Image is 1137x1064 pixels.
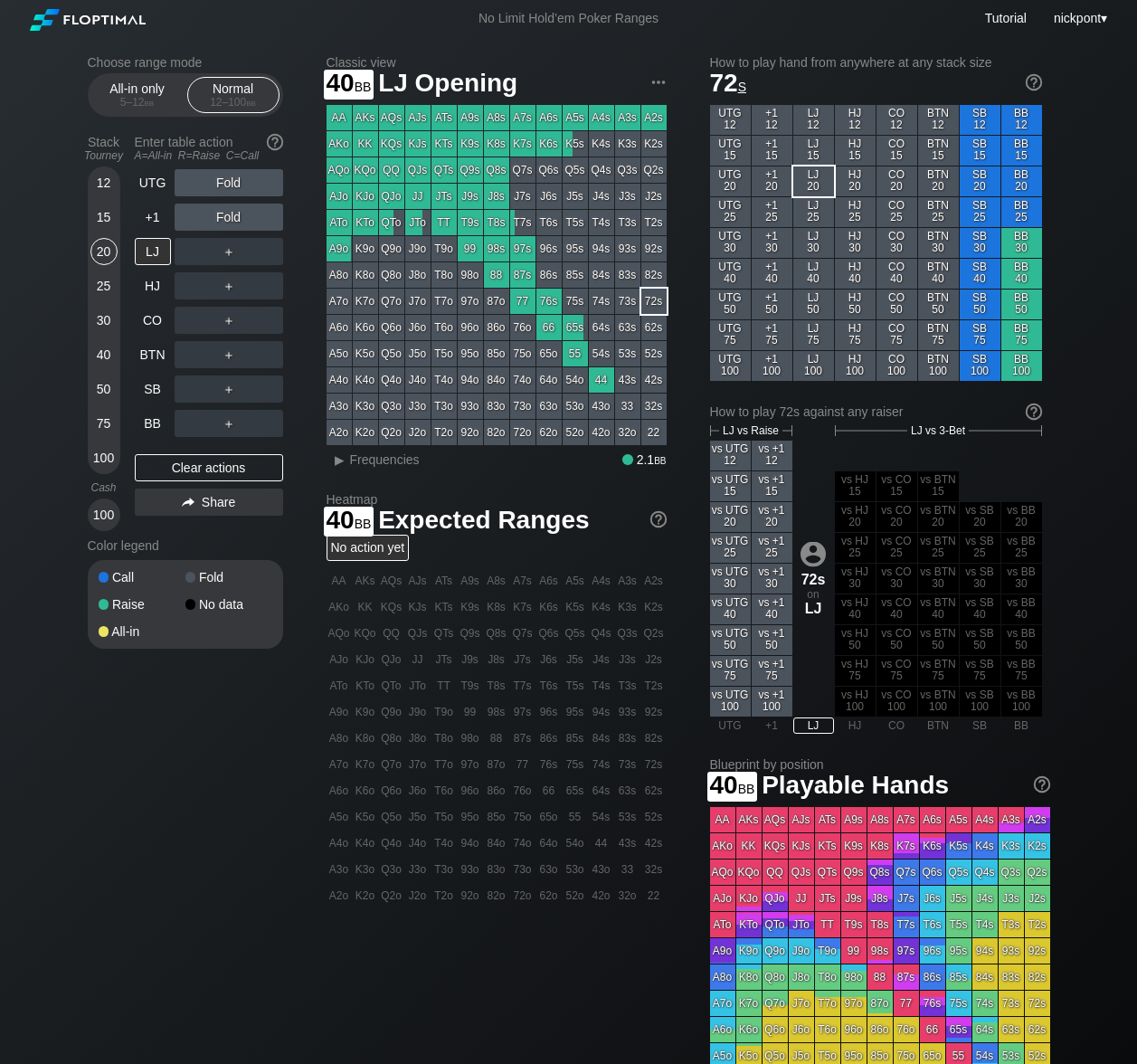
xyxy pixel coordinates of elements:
[327,210,352,235] div: ATo
[960,136,1000,166] div: SB 15
[536,157,562,183] div: Q6s
[563,289,588,314] div: 75s
[327,394,352,419] div: A3o
[536,131,562,157] div: K6s
[589,184,614,209] div: J4s
[589,157,614,183] div: Q4s
[876,320,917,350] div: CO 75
[835,259,876,289] div: HJ 40
[918,320,959,350] div: BTN 75
[353,157,378,183] div: KQo
[327,184,352,209] div: AJo
[145,96,155,109] span: bb
[135,307,171,334] div: CO
[90,444,118,471] div: 100
[327,315,352,340] div: A6o
[835,320,876,350] div: HJ 75
[99,598,185,611] div: Raise
[379,236,404,261] div: Q9o
[563,131,588,157] div: K5s
[752,105,792,135] div: +1 12
[135,341,171,368] div: BTN
[710,55,1042,70] h2: How to play hand from anywhere at any stack size
[175,204,283,231] div: Fold
[431,394,457,419] div: T3o
[563,367,588,393] div: 54o
[458,210,483,235] div: T9s
[379,184,404,209] div: QJo
[510,157,535,183] div: Q7s
[615,262,640,288] div: 83s
[353,236,378,261] div: K9o
[793,166,834,196] div: LJ 20
[876,290,917,319] div: CO 50
[458,131,483,157] div: K9s
[431,210,457,235] div: TT
[458,341,483,366] div: 95o
[30,9,146,31] img: Floptimal logo
[536,367,562,393] div: 64o
[1001,351,1042,381] div: BB 100
[431,131,457,157] div: KTs
[960,166,1000,196] div: SB 20
[589,210,614,235] div: T4s
[379,341,404,366] div: Q5o
[710,105,751,135] div: UTG 12
[353,262,378,288] div: K8o
[458,367,483,393] div: 94o
[90,501,118,528] div: 100
[918,228,959,258] div: BTN 30
[324,70,374,100] span: 40
[175,410,283,437] div: ＋
[90,169,118,196] div: 12
[458,236,483,261] div: 99
[175,307,283,334] div: ＋
[835,351,876,381] div: HJ 100
[710,404,1042,419] div: How to play 72s against any raiser
[375,70,520,100] span: LJ Opening
[458,262,483,288] div: 98o
[563,236,588,261] div: 95s
[81,128,128,169] div: Stack
[379,210,404,235] div: QTo
[431,184,457,209] div: JTs
[405,210,431,235] div: JTo
[918,166,959,196] div: BTN 20
[379,367,404,393] div: Q4o
[379,157,404,183] div: QQ
[484,341,509,366] div: 85o
[327,157,352,183] div: AQo
[960,259,1000,289] div: SB 40
[510,315,535,340] div: 76o
[379,131,404,157] div: KQs
[431,289,457,314] div: T7o
[710,197,751,227] div: UTG 25
[876,136,917,166] div: CO 15
[641,184,667,209] div: J2s
[793,351,834,381] div: LJ 100
[1032,774,1052,794] img: help.32db89a4.svg
[793,290,834,319] div: LJ 50
[353,210,378,235] div: KTo
[458,157,483,183] div: Q9s
[510,341,535,366] div: 75o
[536,341,562,366] div: 65o
[563,394,588,419] div: 53o
[327,262,352,288] div: A8o
[431,236,457,261] div: T9o
[135,128,283,169] div: Enter table action
[405,394,431,419] div: J3o
[99,96,175,109] div: 5 – 12
[327,55,667,70] h2: Classic view
[589,367,614,393] div: 44
[405,289,431,314] div: J7o
[536,315,562,340] div: 66
[135,149,283,162] div: A=All-in R=Raise C=Call
[484,210,509,235] div: T8s
[353,315,378,340] div: K6o
[589,105,614,130] div: A4s
[641,289,667,314] div: 72s
[710,290,751,319] div: UTG 50
[90,238,118,265] div: 20
[752,197,792,227] div: +1 25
